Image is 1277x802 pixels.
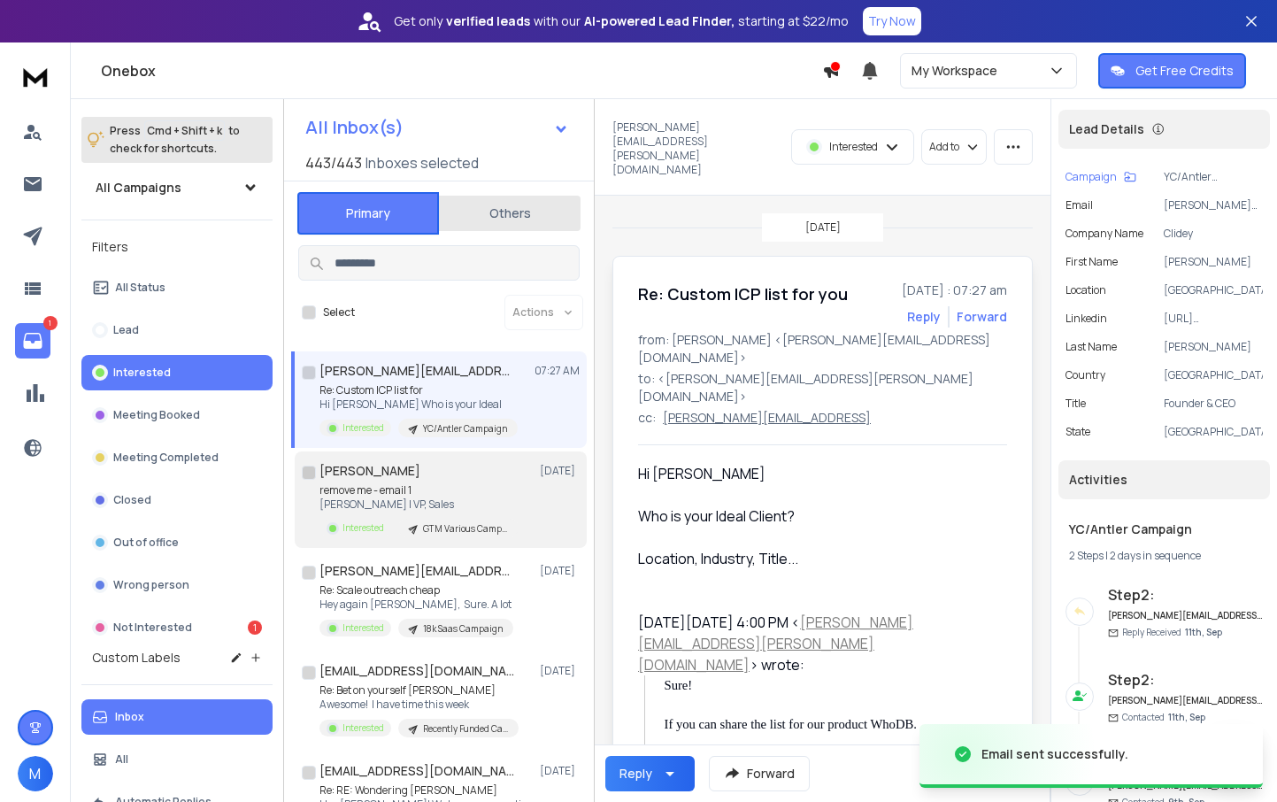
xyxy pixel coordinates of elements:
div: Activities [1058,460,1270,499]
p: [DATE] [540,764,580,778]
h1: All Inbox(s) [305,119,404,136]
p: YC/Antler Campaign [423,422,507,436]
button: Reply [605,756,695,791]
p: Reply Received [1122,626,1222,639]
p: Inbox [115,710,144,724]
p: [URL][DOMAIN_NAME] [1164,312,1263,326]
p: Lead Details [1069,120,1144,138]
button: All Campaigns [81,170,273,205]
h3: Filters [81,235,273,259]
p: [PERSON_NAME][EMAIL_ADDRESS][PERSON_NAME][DOMAIN_NAME] [1164,198,1263,212]
p: Try Now [868,12,916,30]
div: If you can share the list for our product WhoDB. [665,714,994,734]
p: from: [PERSON_NAME] <[PERSON_NAME][EMAIL_ADDRESS][DOMAIN_NAME]> [638,331,1007,366]
div: Hi [PERSON_NAME] [638,463,993,484]
p: GTM Various Campaign (PMF) [423,522,508,536]
h3: Inboxes selected [365,152,479,174]
p: location [1065,283,1106,297]
button: Others [439,194,581,233]
p: Email [1065,198,1093,212]
p: Clidey [1164,227,1263,241]
button: Reply [907,308,941,326]
span: 443 / 443 [305,152,362,174]
button: All Inbox(s) [291,110,583,145]
p: [PERSON_NAME] [1164,340,1263,354]
p: Campaign [1065,170,1117,184]
button: Meeting Booked [81,397,273,433]
button: Interested [81,355,273,390]
span: 2 days in sequence [1110,548,1201,563]
span: Cmd + Shift + k [144,120,225,141]
p: [GEOGRAPHIC_DATA] [1164,368,1263,382]
p: [PERSON_NAME] | VP, Sales [319,497,519,512]
p: [PERSON_NAME][EMAIL_ADDRESS][PERSON_NAME][DOMAIN_NAME] [612,120,781,177]
button: Inbox [81,699,273,735]
p: [GEOGRAPHIC_DATA] [1164,425,1263,439]
h1: Re: Custom ICP list for you [638,281,848,306]
p: Meeting Booked [113,408,200,422]
p: Last Name [1065,340,1117,354]
h1: Onebox [101,60,822,81]
h1: [PERSON_NAME][EMAIL_ADDRESS][PERSON_NAME][DOMAIN_NAME] [319,362,514,380]
p: title [1065,397,1086,411]
p: Founder & CEO [1164,397,1263,411]
p: Wrong person [113,578,189,592]
p: 1 [43,316,58,330]
p: Re: Scale outreach cheap [319,583,513,598]
button: Primary [297,192,439,235]
p: Awesome! I have time this week [319,698,519,712]
h6: Step 2 : [1108,584,1263,605]
img: logo [18,60,53,93]
p: Hi [PERSON_NAME] Who is your Ideal [319,397,518,412]
strong: AI-powered Lead Finder, [584,12,735,30]
a: [PERSON_NAME][EMAIL_ADDRESS][PERSON_NAME][DOMAIN_NAME] [638,613,913,675]
p: Company Name [1065,227,1143,241]
p: Add to [929,140,959,154]
p: Get Free Credits [1135,62,1234,80]
h1: [PERSON_NAME] [319,462,420,480]
h1: [PERSON_NAME][EMAIL_ADDRESS][DOMAIN_NAME] [319,562,514,580]
button: M [18,756,53,791]
label: Select [323,305,355,320]
h6: [PERSON_NAME][EMAIL_ADDRESS][DOMAIN_NAME] [1108,694,1263,707]
p: Out of office [113,536,179,550]
p: [DATE] [540,564,580,578]
p: Hey again [PERSON_NAME], Sure. A lot [319,598,513,612]
button: Get Free Credits [1098,53,1246,89]
div: Reply [619,765,652,783]
p: cc: [638,409,656,427]
p: Not Interested [113,621,192,635]
p: Country [1065,368,1105,382]
h3: Custom Labels [92,649,181,667]
a: 1 [15,323,50,359]
p: [DATE] [540,464,580,478]
p: Interested [829,140,878,154]
span: 11th, Sep [1185,626,1222,638]
p: remove me - email 1 [319,483,519,497]
p: Interested [113,366,171,380]
h6: Step 2 : [1108,669,1263,690]
p: to: <[PERSON_NAME][EMAIL_ADDRESS][PERSON_NAME][DOMAIN_NAME]> [638,370,1007,405]
p: My Workspace [912,62,1004,80]
button: Wrong person [81,567,273,603]
div: | [1069,549,1259,563]
p: [PERSON_NAME] [1164,255,1263,269]
div: Location, Industry, Title... [638,548,993,569]
p: Re: RE: Wondering [PERSON_NAME] [319,783,532,798]
h1: [EMAIL_ADDRESS][DOMAIN_NAME] [319,662,514,680]
p: Re: Bet on yourself [PERSON_NAME] [319,683,519,698]
p: State [1065,425,1090,439]
div: Who is your Ideal Client? [638,505,993,527]
p: All [115,752,128,767]
button: Out of office [81,525,273,560]
strong: verified leads [446,12,530,30]
button: Meeting Completed [81,440,273,475]
p: 07:27 AM [535,364,580,378]
p: First Name [1065,255,1118,269]
p: [PERSON_NAME][EMAIL_ADDRESS] [663,409,871,427]
button: Campaign [1065,170,1136,184]
p: Press to check for shortcuts. [110,122,240,158]
h1: All Campaigns [96,179,181,197]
